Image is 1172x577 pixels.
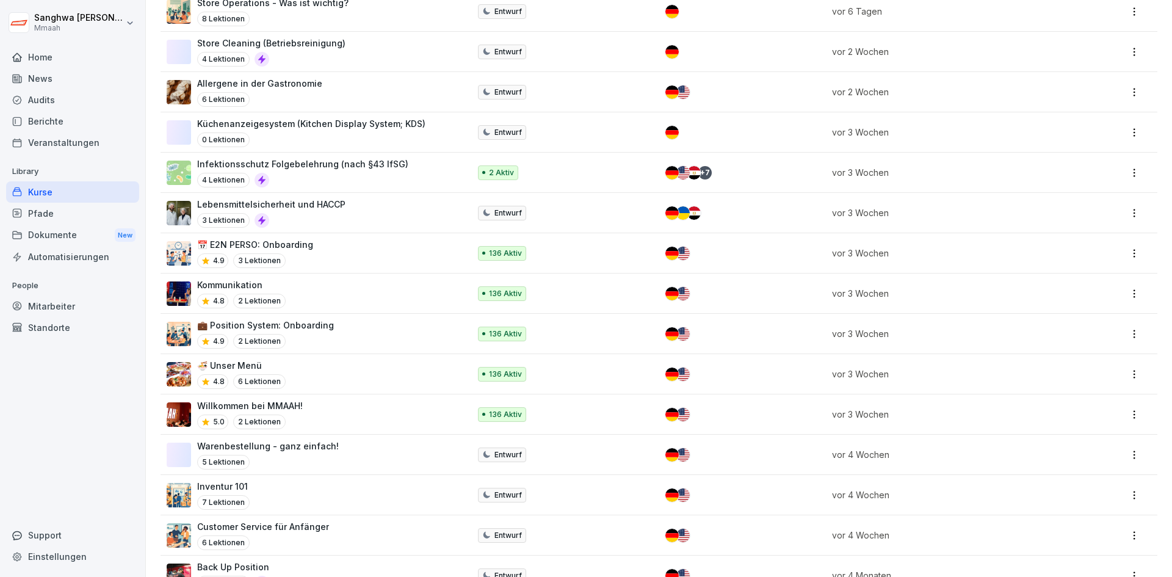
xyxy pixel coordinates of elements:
img: q9ah50jmjor0c19cd3zn5jfi.png [167,483,191,507]
p: 6 Lektionen [197,535,250,550]
img: de.svg [665,368,679,381]
p: Library [6,162,139,181]
a: Mitarbeiter [6,296,139,317]
p: 136 Aktiv [489,248,522,259]
img: thh3n72wpdw7xjm13u1xxv8b.png [167,523,191,548]
p: 8 Lektionen [197,12,250,26]
p: 136 Aktiv [489,369,522,380]
p: Infektionsschutz Folgebelehrung (nach §43 IfSG) [197,158,408,170]
div: Dokumente [6,224,139,247]
div: Einstellungen [6,546,139,567]
img: s6jay3gpr6i6yrkbluxfple0.png [167,362,191,386]
img: us.svg [676,327,690,341]
p: 5.0 [213,416,225,427]
a: Pfade [6,203,139,224]
img: us.svg [676,287,690,300]
p: Entwurf [494,6,522,17]
p: Küchenanzeigesystem (Kitchen Display System; KDS) [197,117,425,130]
img: tgff07aey9ahi6f4hltuk21p.png [167,161,191,185]
p: vor 6 Tagen [832,5,1059,18]
img: kwegrmmz0dccu2a3gztnhtkz.png [167,241,191,266]
p: Entwurf [494,490,522,501]
img: us.svg [676,85,690,99]
p: vor 3 Wochen [832,327,1059,340]
p: Warenbestellung - ganz einfach! [197,440,339,452]
img: de.svg [665,287,679,300]
a: Berichte [6,111,139,132]
a: Home [6,46,139,68]
p: Entwurf [494,449,522,460]
p: vor 4 Wochen [832,488,1059,501]
p: 🍜 Unser Menü [197,359,286,372]
img: us.svg [676,368,690,381]
p: 5 Lektionen [197,455,250,470]
p: 2 Lektionen [233,415,286,429]
img: de.svg [665,85,679,99]
img: us.svg [676,488,690,502]
img: de.svg [665,5,679,18]
a: Kurse [6,181,139,203]
p: vor 3 Wochen [832,166,1059,179]
a: Audits [6,89,139,111]
img: de.svg [665,408,679,421]
p: 6 Lektionen [197,92,250,107]
img: de.svg [665,488,679,502]
p: 7 Lektionen [197,495,250,510]
p: 0 Lektionen [197,132,250,147]
p: Willkommen bei MMAAH! [197,399,303,412]
p: Lebensmittelsicherheit und HACCP [197,198,345,211]
img: de.svg [665,448,679,462]
p: Kommunikation [197,278,286,291]
p: 6 Lektionen [233,374,286,389]
img: q9ka5lds5r8z6j6e6z37df34.png [167,80,191,104]
p: 2 Aktiv [489,167,514,178]
p: vor 3 Wochen [832,368,1059,380]
img: sbiczky0ypw8u257pkl9yxl5.png [167,322,191,346]
p: Entwurf [494,87,522,98]
p: vor 3 Wochen [832,247,1059,259]
img: de.svg [665,166,679,180]
img: de.svg [665,126,679,139]
img: us.svg [676,529,690,542]
p: 📅 E2N PERSO: Onboarding [197,238,313,251]
div: Veranstaltungen [6,132,139,153]
p: vor 3 Wochen [832,206,1059,219]
p: Inventur 101 [197,480,250,493]
p: 4 Lektionen [197,52,250,67]
p: 4.8 [213,376,225,387]
p: vor 4 Wochen [832,448,1059,461]
img: de.svg [665,529,679,542]
p: vor 4 Wochen [832,529,1059,542]
p: People [6,276,139,296]
p: 4 Lektionen [197,173,250,187]
img: us.svg [676,166,690,180]
img: us.svg [676,247,690,260]
p: Sanghwa [PERSON_NAME] [34,13,123,23]
p: vor 2 Wochen [832,45,1059,58]
p: vor 3 Wochen [832,126,1059,139]
a: Standorte [6,317,139,338]
img: np8timnq3qj8z7jdjwtlli73.png [167,201,191,225]
p: Entwurf [494,530,522,541]
p: vor 3 Wochen [832,287,1059,300]
a: Automatisierungen [6,246,139,267]
p: 2 Lektionen [233,294,286,308]
div: + 7 [698,166,712,180]
a: News [6,68,139,89]
img: eg.svg [687,166,701,180]
img: us.svg [676,408,690,421]
p: Store Cleaning (Betriebsreinigung) [197,37,345,49]
img: eg.svg [687,206,701,220]
p: Allergene in der Gastronomie [197,77,322,90]
p: 136 Aktiv [489,288,522,299]
p: 3 Lektionen [233,253,286,268]
img: us.svg [676,448,690,462]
